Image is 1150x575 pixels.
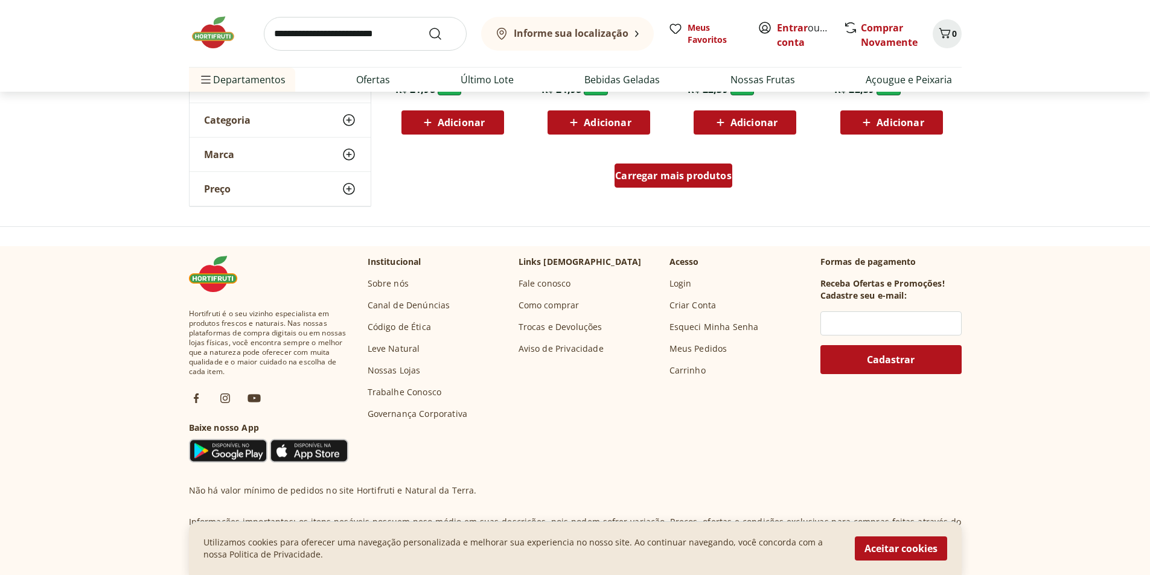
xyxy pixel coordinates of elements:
p: Informações importantes: os itens pesáveis possuem peso médio em suas descrições, pois podem sofr... [189,516,962,552]
h3: Receba Ofertas e Promoções! [820,278,945,290]
p: Links [DEMOGRAPHIC_DATA] [519,256,642,268]
a: Sobre nós [368,278,409,290]
img: Hortifruti [189,256,249,292]
a: Fale conosco [519,278,571,290]
a: Carregar mais produtos [615,164,732,192]
a: Último Lote [461,72,514,87]
p: Institucional [368,256,421,268]
a: Nossas Frutas [730,72,795,87]
button: Aceitar cookies [855,536,947,561]
button: Carrinho [933,19,962,48]
span: Cadastrar [867,355,915,364]
a: Comprar Novamente [861,21,918,49]
span: Hortifruti é o seu vizinho especialista em produtos frescos e naturais. Nas nossas plataformas de... [189,309,348,376]
button: Adicionar [694,110,796,135]
span: Categoria [204,114,251,126]
button: Preço [190,172,371,206]
a: Leve Natural [368,343,420,355]
input: search [264,17,467,51]
a: Ofertas [356,72,390,87]
button: Informe sua localização [481,17,654,51]
span: Adicionar [730,118,778,127]
button: Adicionar [548,110,650,135]
a: Açougue e Peixaria [866,72,952,87]
button: Categoria [190,103,371,137]
button: Adicionar [401,110,504,135]
h3: Cadastre seu e-mail: [820,290,907,302]
a: Código de Ética [368,321,431,333]
a: Trocas e Devoluções [519,321,602,333]
a: Canal de Denúncias [368,299,450,311]
a: Nossas Lojas [368,364,421,376]
button: Cadastrar [820,345,962,374]
a: Esqueci Minha Senha [669,321,759,333]
span: Meus Favoritos [688,22,743,46]
a: Criar conta [777,21,843,49]
a: Entrar [777,21,808,34]
a: Trabalhe Conosco [368,386,442,398]
a: Carrinho [669,364,706,376]
button: Submit Search [428,27,457,41]
img: fb [189,391,203,405]
button: Menu [199,65,213,94]
a: Bebidas Geladas [584,72,660,87]
h3: Baixe nosso App [189,422,348,434]
img: Google Play Icon [189,439,267,463]
button: Adicionar [840,110,943,135]
b: Informe sua localização [514,27,628,40]
span: Adicionar [438,118,485,127]
button: Marca [190,138,371,171]
a: Aviso de Privacidade [519,343,604,355]
p: Utilizamos cookies para oferecer uma navegação personalizada e melhorar sua experiencia no nosso ... [203,536,840,561]
a: Login [669,278,692,290]
span: Carregar mais produtos [615,171,732,180]
span: Departamentos [199,65,286,94]
img: App Store Icon [270,439,348,463]
a: Governança Corporativa [368,408,468,420]
img: Hortifruti [189,14,249,51]
p: Não há valor mínimo de pedidos no site Hortifruti e Natural da Terra. [189,484,477,497]
a: Como comprar [519,299,580,311]
span: 0 [952,28,957,39]
span: Marca [204,148,234,160]
span: ou [777,21,831,49]
a: Meus Favoritos [668,22,743,46]
a: Meus Pedidos [669,343,727,355]
span: Adicionar [584,118,631,127]
span: Preço [204,183,231,195]
img: ytb [247,391,261,405]
a: Criar Conta [669,299,717,311]
p: Acesso [669,256,699,268]
img: ig [218,391,232,405]
span: Adicionar [877,118,924,127]
p: Formas de pagamento [820,256,962,268]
